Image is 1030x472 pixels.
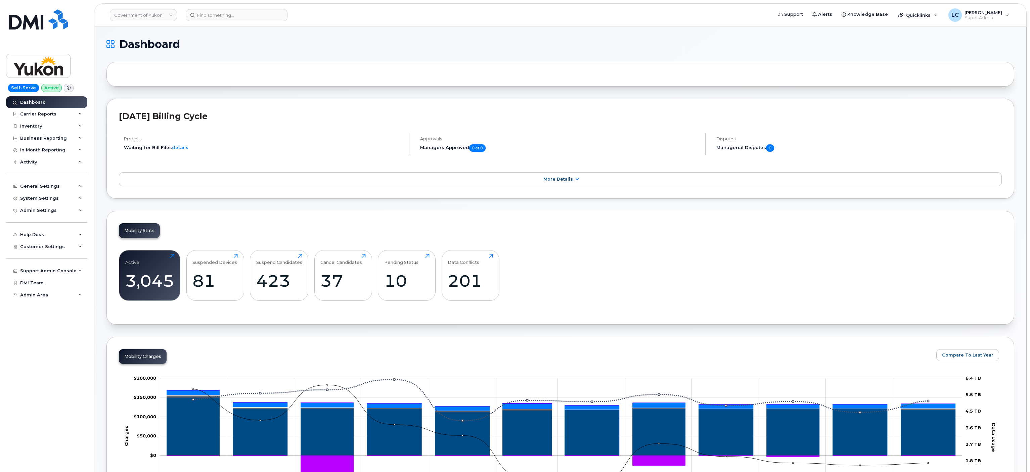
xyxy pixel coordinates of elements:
[716,136,1002,141] h4: Disputes
[119,39,180,49] span: Dashboard
[134,414,156,419] g: $0
[448,254,479,265] div: Data Conflicts
[942,352,993,358] span: Compare To Last Year
[134,394,156,400] tspan: $150,000
[716,144,1002,152] h5: Managerial Disputes
[119,111,1002,121] h2: [DATE] Billing Cycle
[256,271,302,291] div: 423
[137,433,156,438] tspan: $50,000
[448,254,493,297] a: Data Conflicts201
[124,144,403,151] li: Waiting for Bill Files
[192,271,238,291] div: 81
[966,392,981,397] tspan: 5.5 TB
[384,271,430,291] div: 10
[420,136,699,141] h4: Approvals
[469,144,486,152] span: 0 of 0
[766,144,774,152] span: 0
[384,254,430,297] a: Pending Status10
[966,425,981,430] tspan: 3.6 TB
[936,349,999,361] button: Compare To Last Year
[448,271,493,291] div: 201
[172,145,188,150] a: details
[137,433,156,438] g: $0
[384,254,418,265] div: Pending Status
[134,375,156,380] g: $0
[124,136,403,141] h4: Process
[134,394,156,400] g: $0
[320,254,362,265] div: Cancel Candidates
[123,425,129,446] tspan: Charges
[167,390,955,406] g: QST
[192,254,237,265] div: Suspended Devices
[192,254,238,297] a: Suspended Devices81
[134,414,156,419] tspan: $100,000
[125,254,174,297] a: Active3,045
[543,177,573,182] span: More Details
[167,397,955,456] g: Rate Plan
[150,452,156,458] tspan: $0
[320,271,366,291] div: 37
[966,408,981,414] tspan: 4.5 TB
[966,375,981,380] tspan: 6.4 TB
[966,441,981,446] tspan: 2.7 TB
[420,144,699,152] h5: Managers Approved
[125,271,174,291] div: 3,045
[966,458,981,463] tspan: 1.8 TB
[320,254,366,297] a: Cancel Candidates37
[134,375,156,380] tspan: $200,000
[256,254,302,297] a: Suspend Candidates423
[256,254,302,265] div: Suspend Candidates
[991,423,996,452] tspan: Data Usage
[125,254,139,265] div: Active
